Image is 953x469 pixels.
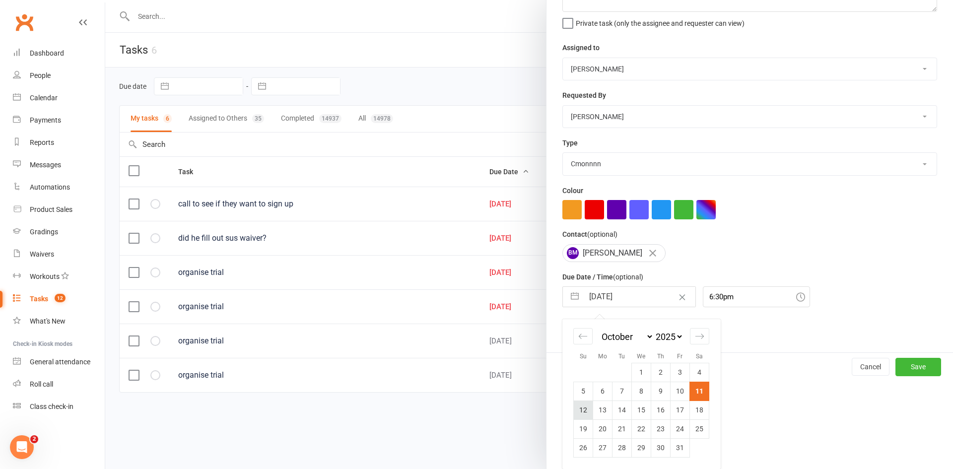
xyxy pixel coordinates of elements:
iframe: Intercom live chat [10,435,34,459]
a: Payments [13,109,105,132]
span: Private task (only the assignee and requester can view) [576,16,745,27]
div: What's New [30,317,66,325]
div: Workouts [30,272,60,280]
td: Sunday, October 12, 2025 [574,401,593,419]
td: Friday, October 17, 2025 [671,401,690,419]
a: Waivers [13,243,105,266]
label: Contact [562,229,617,240]
td: Wednesday, October 15, 2025 [632,401,651,419]
td: Wednesday, October 29, 2025 [632,438,651,457]
button: Clear Date [674,287,691,306]
td: Tuesday, October 21, 2025 [613,419,632,438]
small: Su [580,353,587,360]
div: Tasks [30,295,48,303]
div: Class check-in [30,402,73,410]
td: Saturday, October 4, 2025 [690,363,709,382]
a: Reports [13,132,105,154]
td: Monday, October 6, 2025 [593,382,613,401]
td: Tuesday, October 28, 2025 [613,438,632,457]
a: Roll call [13,373,105,396]
td: Sunday, October 26, 2025 [574,438,593,457]
td: Wednesday, October 22, 2025 [632,419,651,438]
a: Automations [13,176,105,199]
td: Thursday, October 30, 2025 [651,438,671,457]
td: Sunday, October 5, 2025 [574,382,593,401]
td: Thursday, October 2, 2025 [651,363,671,382]
div: Automations [30,183,70,191]
td: Selected. Saturday, October 11, 2025 [690,382,709,401]
small: (optional) [613,273,643,281]
label: Due Date / Time [562,271,643,282]
td: Friday, October 24, 2025 [671,419,690,438]
small: Sa [696,353,703,360]
td: Saturday, October 25, 2025 [690,419,709,438]
a: Messages [13,154,105,176]
span: 2 [30,435,38,443]
td: Thursday, October 23, 2025 [651,419,671,438]
div: Gradings [30,228,58,236]
a: Product Sales [13,199,105,221]
div: Roll call [30,380,53,388]
div: People [30,71,51,79]
label: Assigned to [562,42,600,53]
a: General attendance kiosk mode [13,351,105,373]
div: General attendance [30,358,90,366]
a: Tasks 12 [13,288,105,310]
td: Friday, October 31, 2025 [671,438,690,457]
div: Calendar [30,94,58,102]
label: Email preferences [562,317,620,328]
td: Monday, October 13, 2025 [593,401,613,419]
div: Messages [30,161,61,169]
td: Thursday, October 9, 2025 [651,382,671,401]
small: Tu [618,353,625,360]
a: Clubworx [12,10,37,35]
a: Workouts [13,266,105,288]
td: Monday, October 27, 2025 [593,438,613,457]
div: Move backward to switch to the previous month. [573,328,593,344]
small: Th [657,353,664,360]
a: People [13,65,105,87]
label: Colour [562,185,583,196]
div: Dashboard [30,49,64,57]
td: Friday, October 10, 2025 [671,382,690,401]
a: Class kiosk mode [13,396,105,418]
a: Dashboard [13,42,105,65]
td: Friday, October 3, 2025 [671,363,690,382]
span: 12 [55,294,66,302]
a: Calendar [13,87,105,109]
div: Reports [30,138,54,146]
td: Wednesday, October 1, 2025 [632,363,651,382]
td: Tuesday, October 14, 2025 [613,401,632,419]
td: Monday, October 20, 2025 [593,419,613,438]
div: [PERSON_NAME] [562,244,666,262]
small: Fr [677,353,682,360]
a: What's New [13,310,105,333]
div: Move forward to switch to the next month. [690,328,709,344]
small: Mo [598,353,607,360]
td: Tuesday, October 7, 2025 [613,382,632,401]
td: Saturday, October 18, 2025 [690,401,709,419]
small: We [637,353,645,360]
div: Waivers [30,250,54,258]
a: Gradings [13,221,105,243]
td: Thursday, October 16, 2025 [651,401,671,419]
button: Cancel [852,358,889,376]
div: Payments [30,116,61,124]
label: Requested By [562,90,606,101]
div: Calendar [562,319,720,469]
button: Save [895,358,941,376]
div: Product Sales [30,205,72,213]
span: BM [567,247,579,259]
small: (optional) [587,230,617,238]
label: Type [562,137,578,148]
td: Wednesday, October 8, 2025 [632,382,651,401]
td: Sunday, October 19, 2025 [574,419,593,438]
